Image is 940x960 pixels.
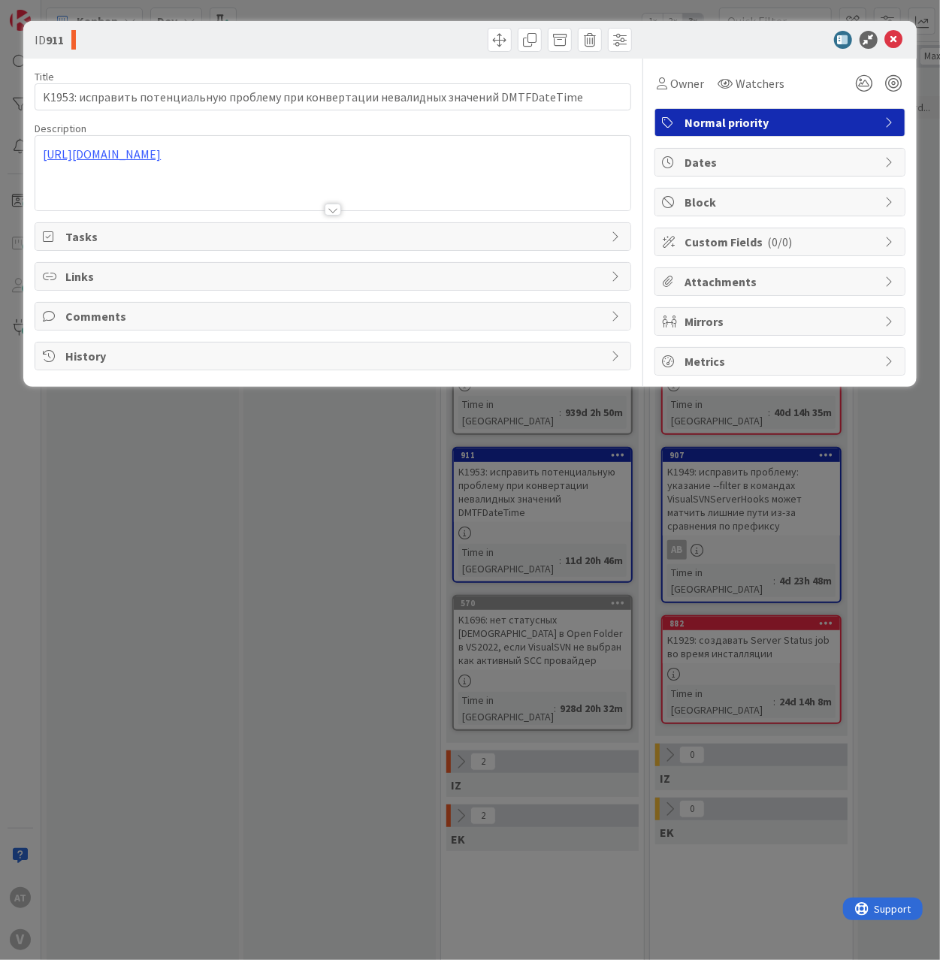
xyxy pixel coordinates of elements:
span: Mirrors [685,312,878,331]
span: Owner [671,74,705,92]
span: Attachments [685,273,878,291]
span: Custom Fields [685,233,878,251]
span: Links [65,267,603,285]
input: type card name here... [35,83,630,110]
span: Tasks [65,228,603,246]
span: History [65,347,603,365]
span: Block [685,193,878,211]
span: Support [32,2,68,20]
span: Dates [685,153,878,171]
span: Metrics [685,352,878,370]
a: [URL][DOMAIN_NAME] [43,146,161,162]
label: Title [35,70,54,83]
span: Description [35,122,86,135]
span: Normal priority [685,113,878,131]
span: ID [35,31,64,49]
span: Comments [65,307,603,325]
span: ( 0/0 ) [768,234,793,249]
b: 911 [46,32,64,47]
span: Watchers [736,74,785,92]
